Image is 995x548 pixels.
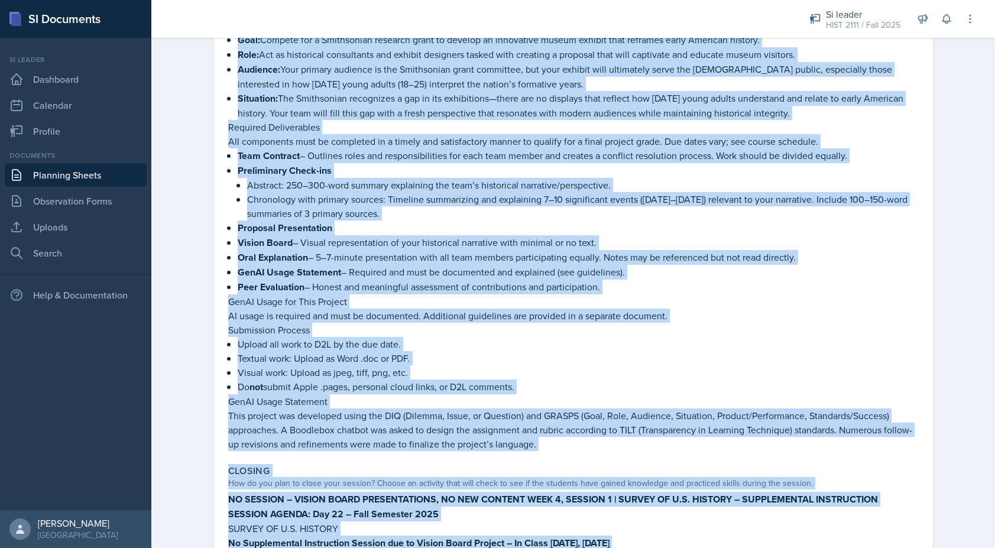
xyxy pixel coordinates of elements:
div: Si leader [5,54,147,65]
strong: Peer Evaluation [238,280,304,294]
a: Planning Sheets [5,163,147,187]
strong: GenAI Usage Statement [238,265,341,279]
p: GenAI Usage for This Project [228,294,919,309]
a: Dashboard [5,67,147,91]
div: [GEOGRAPHIC_DATA] [38,529,118,541]
p: Visual work: Upload as jpeg, tiff, png, etc. [238,365,919,380]
a: Profile [5,119,147,143]
p: Submission Process [228,323,919,337]
div: HIST 2111 / Fall 2025 [826,19,900,31]
p: Upload all work to D2L by the due date. [238,337,919,351]
strong: NO SESSION – VISION BOARD PRESENTATIONS, NO NEW CONTENT [228,492,525,506]
p: GenAI Usage Statement [228,394,919,408]
p: Abstract: 250–300-word summary explaining the team’s historical narrative/perspective. [247,178,919,192]
strong: Preliminary Check-ins [238,164,332,177]
p: All components must be completed in a timely and satisfactory manner to qualify for a final proje... [228,134,919,148]
a: Observation Forms [5,189,147,213]
strong: WEEK 4, SESSION 1 | SURVEY OF U.S. HISTORY – SUPPLEMENTAL INSTRUCTION SESSION AGENDA: Day 22 – Fa... [228,492,878,521]
div: Documents [5,150,147,161]
strong: Situation: [238,92,278,105]
label: Closing [228,465,270,477]
strong: Role: [238,48,259,61]
strong: not [249,380,263,394]
p: Do submit Apple .pages, personal cloud links, or D2L comments. [238,380,919,394]
strong: Proposal Presentation [238,221,332,235]
div: [PERSON_NAME] [38,517,118,529]
p: – Visual representation of your historical narrative with minimal or no text. [238,235,919,250]
p: Compete for a Smithsonian research grant to develop an innovative museum exhibit that reframes ea... [238,33,919,47]
strong: Vision Board [238,236,293,249]
p: Chronology with primary sources: Timeline summarizing and explaining 7–10 significant events ([DA... [247,192,919,221]
p: Textual work: Upload as Word .doc or PDF. [238,351,919,365]
div: Help & Documentation [5,283,147,307]
p: – Required and must be documented and explained (see guidelines). [238,265,919,280]
strong: Goal: [238,33,260,47]
p: Act as historical consultants and exhibit designers tasked with creating a proposal that will cap... [238,47,919,62]
a: Uploads [5,215,147,239]
p: Required Deliverables [228,120,919,134]
p: AI usage is required and must be documented. Additional guidelines are provided in a separate doc... [228,309,919,323]
p: The Smithsonian recognizes a gap in its exhibitions—there are no displays that reflect how [DATE]... [238,91,919,120]
strong: Audience: [238,63,280,76]
strong: Team Contract [238,149,300,163]
a: Search [5,241,147,265]
a: Calendar [5,93,147,117]
p: This project was developed using the DIQ (Dilemma, Issue, or Question) and GRASPS (Goal, Role, Au... [228,408,919,451]
p: – Outlines roles and responsibilities for each team member and creates a conflict resolution proc... [238,148,919,163]
p: Your primary audience is the Smithsonian grant committee, but your exhibit will ultimately serve ... [238,62,919,91]
div: Si leader [826,7,900,21]
p: SURVEY OF U.S. HISTORY [228,521,919,536]
div: How do you plan to close your session? Choose an activity that will check to see if the students ... [228,477,919,489]
p: – Honest and meaningful assessment of contributions and participation. [238,280,919,294]
p: – 5–7-minute presentation with all team members participating equally. Notes may be referenced bu... [238,250,919,265]
strong: Oral Explanation [238,251,308,264]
